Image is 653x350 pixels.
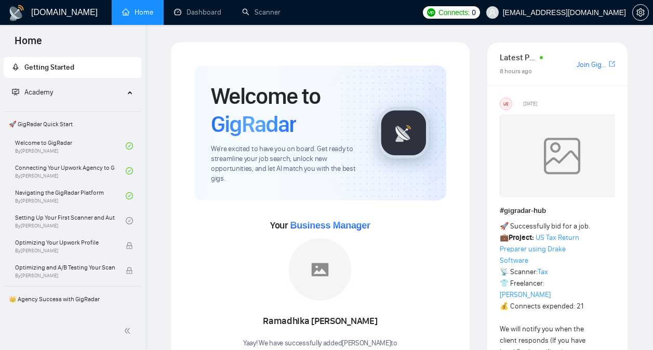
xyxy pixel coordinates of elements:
[126,192,133,199] span: check-circle
[500,114,624,197] img: weqQh+iSagEgQAAAABJRU5ErkJggg==
[242,8,281,17] a: searchScanner
[632,8,649,17] a: setting
[126,267,133,274] span: lock
[289,238,351,301] img: placeholder.png
[500,98,512,110] div: US
[427,8,435,17] img: upwork-logo.png
[12,88,53,97] span: Academy
[211,110,296,138] span: GigRadar
[24,63,74,72] span: Getting Started
[126,167,133,174] span: check-circle
[633,8,648,17] span: setting
[500,233,579,265] a: US Tax Return Preparer using Drake Software
[500,290,551,299] a: [PERSON_NAME]
[500,68,532,75] span: 8 hours ago
[15,134,126,157] a: Welcome to GigRadarBy[PERSON_NAME]
[609,60,615,68] span: export
[15,273,115,279] span: By [PERSON_NAME]
[270,220,370,231] span: Your
[12,88,19,96] span: fund-projection-screen
[6,33,50,55] span: Home
[632,4,649,21] button: setting
[8,5,25,21] img: logo
[126,142,133,150] span: check-circle
[609,59,615,69] a: export
[15,184,126,207] a: Navigating the GigRadar PlatformBy[PERSON_NAME]
[122,8,153,17] a: homeHome
[472,7,476,18] span: 0
[4,57,141,78] li: Getting Started
[15,209,126,232] a: Setting Up Your First Scanner and Auto-BidderBy[PERSON_NAME]
[15,248,115,254] span: By [PERSON_NAME]
[500,51,537,64] span: Latest Posts from the GigRadar Community
[126,217,133,224] span: check-circle
[12,63,19,71] span: rocket
[577,59,607,71] a: Join GigRadar Slack Community
[538,267,548,276] a: Tax
[618,315,643,340] iframe: Intercom live chat
[523,99,537,109] span: [DATE]
[211,82,361,138] h1: Welcome to
[489,9,496,16] span: user
[15,262,115,273] span: Optimizing and A/B Testing Your Scanner for Better Results
[5,289,140,309] span: 👑 Agency Success with GigRadar
[500,205,615,217] h1: # gigradar-hub
[174,8,221,17] a: dashboardDashboard
[509,233,534,242] strong: Project:
[290,220,370,231] span: Business Manager
[15,159,126,182] a: Connecting Your Upwork Agency to GigRadarBy[PERSON_NAME]
[211,144,361,184] span: We're excited to have you on board. Get ready to streamline your job search, unlock new opportuni...
[24,88,53,97] span: Academy
[124,326,134,336] span: double-left
[378,107,430,159] img: gigradar-logo.png
[126,242,133,249] span: lock
[438,7,470,18] span: Connects:
[15,237,115,248] span: Optimizing Your Upwork Profile
[243,313,397,330] div: Ramadhika [PERSON_NAME]
[5,114,140,134] span: 🚀 GigRadar Quick Start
